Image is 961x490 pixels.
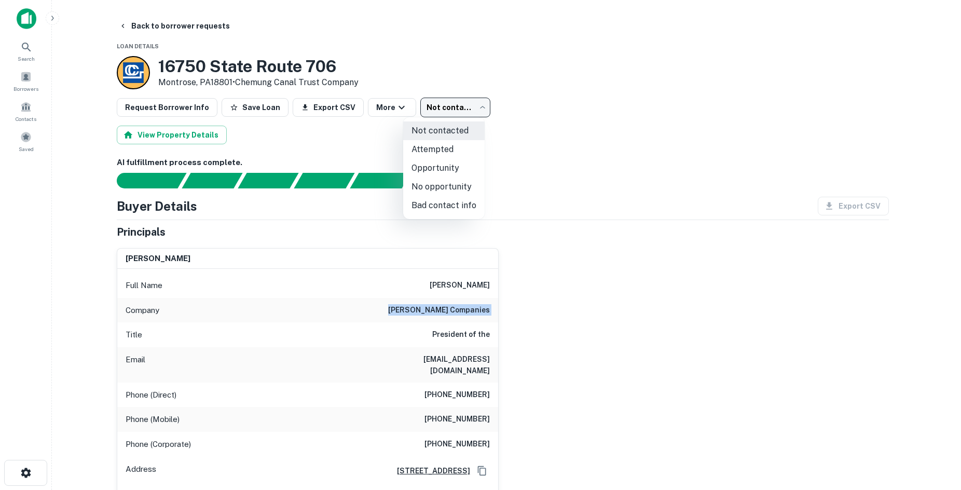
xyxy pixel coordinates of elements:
[403,140,485,159] li: Attempted
[909,407,961,457] iframe: Chat Widget
[403,196,485,215] li: Bad contact info
[403,159,485,178] li: Opportunity
[403,178,485,196] li: No opportunity
[403,121,485,140] li: Not contacted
